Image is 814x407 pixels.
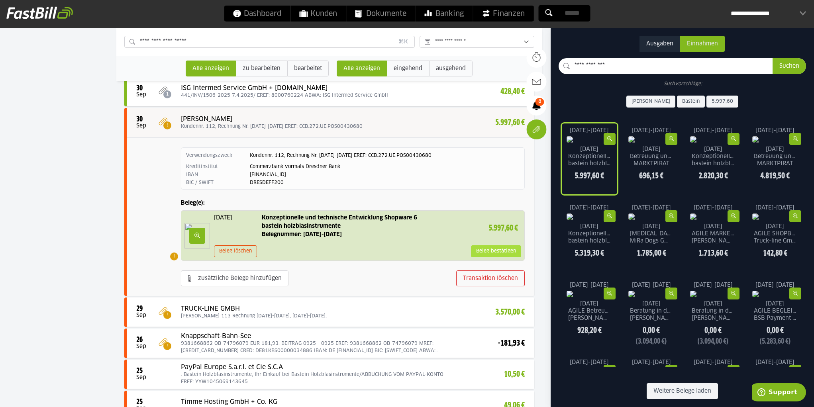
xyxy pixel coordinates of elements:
[664,80,702,88] label: Suchvorschläge:
[630,153,673,160] p: Betreuung und Begleitung
[690,281,736,291] p: [DATE]-[DATE]
[639,172,663,180] strong: 696,15 €
[181,199,525,207] h4: Beleg(e):
[680,36,725,52] sl-radio-button: Einnahmen
[630,160,673,167] p: MARKTPIRAT
[575,249,604,257] strong: 5.319,30 €
[677,96,705,108] sl-button: Bastein
[159,86,167,94] img: paperclip.png
[262,232,302,237] span: Belegnummer:
[163,90,171,98] span: 1
[760,172,790,180] strong: 4.819,50 €
[630,230,673,237] p: [MEDICAL_DATA] für Anzeigenbetreuung META & Google
[159,307,167,315] img: paperclip_orange.png
[698,249,728,257] strong: 1.713,60 €
[752,383,806,403] iframe: Öffnet ein Widget, in dem Sie weitere Informationen finden
[698,172,728,180] strong: 2.820,30 €
[186,153,250,162] dt: Verwendungszweck
[692,237,734,245] p: [PERSON_NAME] GmbH
[630,307,673,315] p: Beratung in den Bereichen Performance und SEO | [PERSON_NAME]
[473,6,534,22] a: Finanzen
[690,358,736,368] p: [DATE]-[DATE]
[754,237,796,245] p: Truck-line GmbH
[568,315,611,322] p: [PERSON_NAME] GmbH
[752,358,798,368] p: [DATE]-[DATE]
[181,270,288,286] sl-button: zusätzliche Belege hinzufügen
[527,96,547,115] a: 8
[754,153,796,160] p: Betreuung und Begleitung
[346,6,415,22] a: Dokumente
[636,338,667,345] strong: (3.094,00 €)
[535,98,544,106] span: 8
[692,153,734,160] p: Konzeptionelle und technische Entwicklung Shopware 6
[754,315,796,322] p: BSB Payment Consulting GmbH
[754,230,796,237] p: AGILE SHOPBEGLEITUNG
[250,164,520,170] dd: Commerzbank vormals Dresdner Bank
[527,119,547,139] div: Belege verwalten
[159,338,167,346] img: paperclip_orange.png
[692,230,734,237] p: AGILE MARKETING-BETREUUNG
[262,214,464,222] p: Konzeptionelle und technische Entwicklung Shopware 6
[704,327,722,335] strong: 0,00 €
[706,96,738,108] sl-button: 5.997,60
[184,223,210,249] img: 57045483001.jpg
[424,6,464,22] span: Banking
[429,61,473,76] sl-radio-button: ausgehend
[568,307,611,315] p: AGILE Betreuung und Begleitung
[577,327,602,335] strong: 928,20 €
[236,61,287,76] sl-radio-button: zu bearbeiten
[628,358,674,368] p: [DATE]-[DATE]
[568,237,611,245] p: bastein holzblasinstrumente
[628,127,674,136] p: [DATE]-[DATE]
[752,204,798,213] p: [DATE]-[DATE]
[567,204,612,213] p: [DATE]-[DATE]
[482,6,525,22] span: Finanzen
[754,307,796,315] p: AGILE BEGLEITUNG
[767,327,784,335] strong: 0,00 €
[754,160,796,167] p: MARKTPIRAT
[186,180,250,186] dt: BIC / SWIFT
[568,160,611,167] p: bastein holzblasinstrumente
[752,127,798,136] p: [DATE]-[DATE]
[186,172,250,178] dt: IBAN
[759,338,791,345] strong: (5.283,60 €)
[224,6,290,22] a: Dashboard
[186,61,236,76] sl-radio-button: Alle anzeigen
[628,204,674,213] p: [DATE]-[DATE]
[575,172,604,180] strong: 5.997,60 €
[398,38,408,46] div: ⌘K
[250,172,520,178] dd: [FINANCIAL_ID]
[6,6,73,19] img: fastbill_logo_white.png
[773,58,806,74] sl-button: Suchen
[697,338,729,345] strong: (3.094,00 €)
[163,311,171,319] span: !
[692,160,734,167] p: bastein holzblasinstrumente
[692,307,734,315] p: Beratung in den Bereichen Performance und SEO | AMMI-Dogs
[626,96,675,108] sl-button: [PERSON_NAME]
[690,204,736,213] p: [DATE]-[DATE]
[163,121,171,129] span: !
[250,180,520,186] dd: DRESDEFF200
[637,249,666,257] strong: 1.785,00 €
[163,342,171,350] span: !
[387,61,429,76] sl-radio-button: eingehend
[692,315,734,322] p: [PERSON_NAME] GmbH
[299,6,337,22] span: Kunden
[456,270,525,286] sl-button: Transaktion löschen
[643,327,660,335] strong: 0,00 €
[647,383,718,399] sl-button: Weitere Belege laden
[416,6,473,22] a: Banking
[752,281,798,291] p: [DATE]-[DATE]
[467,222,518,234] p: 5.997,60 €
[337,61,387,76] sl-radio-button: Alle anzeigen
[303,232,342,237] span: [DATE]-[DATE]
[690,127,736,136] p: [DATE]-[DATE]
[567,281,612,291] p: [DATE]-[DATE]
[630,315,673,322] p: [PERSON_NAME] GmbH
[568,153,611,160] p: Konzeptionelle und technische Entwicklung Shopware 6
[290,6,346,22] a: Kunden
[568,230,611,237] p: Konzeptionelle und technische Entwicklung Shopware 6
[262,222,464,231] p: bastein holzblasinstrumente
[250,153,520,159] dd: Kundennr. 112, Rechnung Nr. [DATE]-[DATE] EREF: CCB.272.UE.POS00430680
